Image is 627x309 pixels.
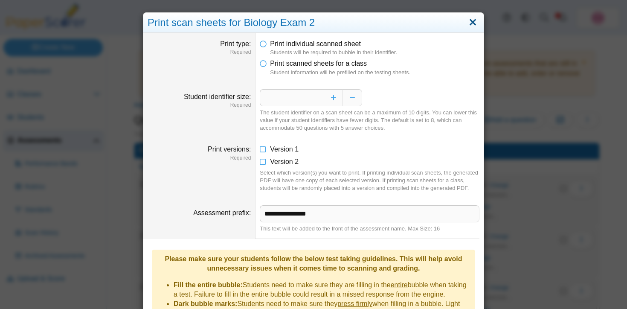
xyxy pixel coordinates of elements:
[220,40,251,47] label: Print type
[260,169,479,192] div: Select which version(s) you want to print. If printing individual scan sheets, the generated PDF ...
[208,146,251,153] label: Print versions
[270,158,299,165] span: Version 2
[270,40,361,47] span: Print individual scanned sheet
[165,255,462,272] b: Please make sure your students follow the below test taking guidelines. This will help avoid unne...
[270,146,299,153] span: Version 1
[391,281,408,289] u: entire
[143,13,484,33] div: Print scan sheets for Biology Exam 2
[193,209,251,216] label: Assessment prefix
[174,280,470,300] li: Students need to make sure they are filling in the bubble when taking a test. Failure to fill in ...
[148,154,251,162] dfn: Required
[324,89,343,106] button: Increase
[174,281,243,289] b: Fill the entire bubble:
[466,15,479,30] a: Close
[184,93,251,100] label: Student identifier size
[337,300,372,307] u: press firmly
[260,109,479,132] div: The student identifier on a scan sheet can be a maximum of 10 digits. You can lower this value if...
[260,225,479,233] div: This text will be added to the front of the assessment name. Max Size: 16
[270,60,367,67] span: Print scanned sheets for a class
[148,102,251,109] dfn: Required
[343,89,362,106] button: Decrease
[148,49,251,56] dfn: Required
[270,49,479,56] dfn: Students will be required to bubble in their identifier.
[270,69,479,76] dfn: Student information will be prefilled on the testing sheets.
[174,300,237,307] b: Dark bubble marks:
